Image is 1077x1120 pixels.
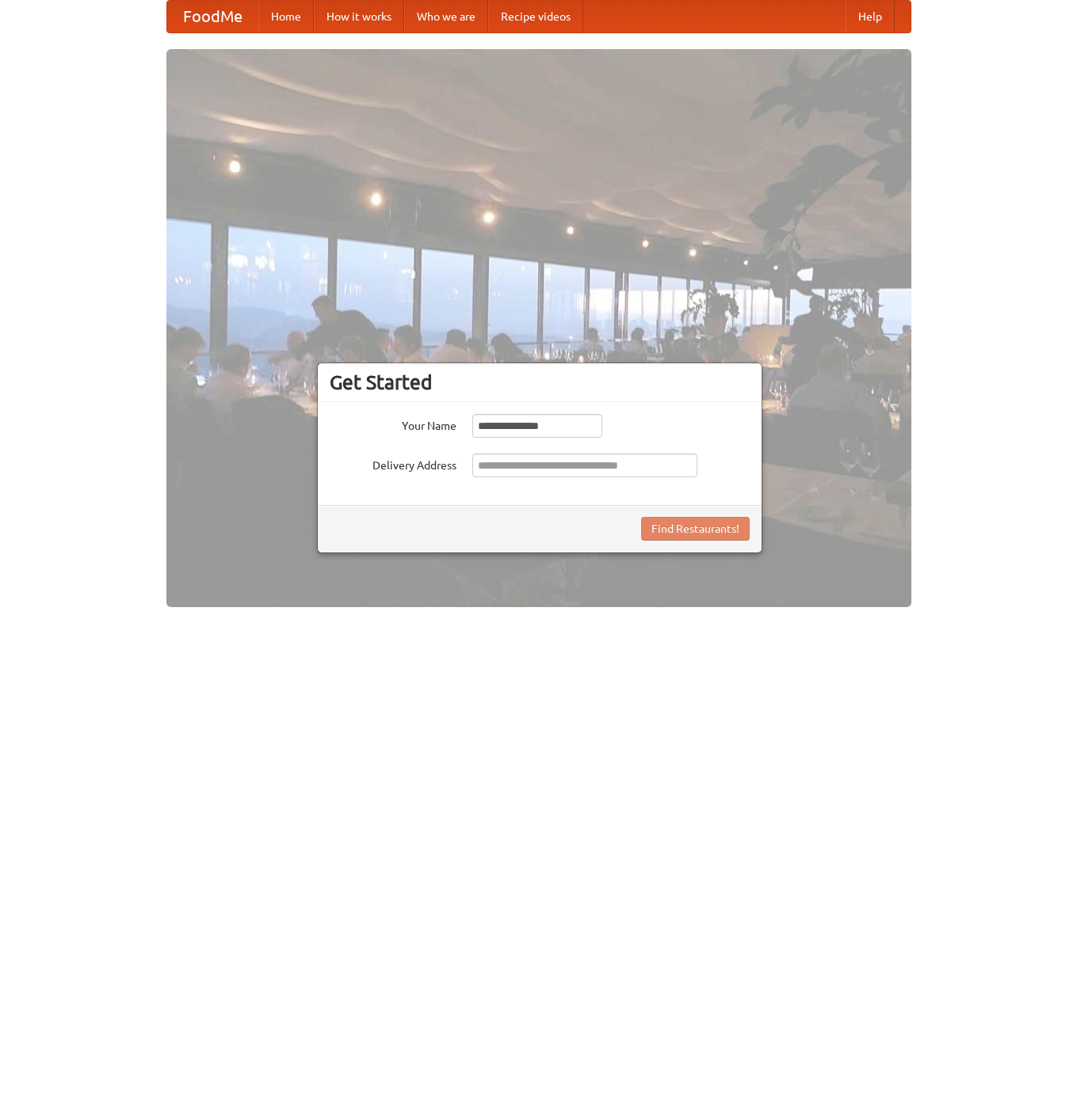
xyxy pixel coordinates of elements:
[330,370,750,394] h3: Get Started
[404,1,488,32] a: Who we are
[330,414,456,434] label: Your Name
[846,1,895,32] a: Help
[314,1,404,32] a: How it works
[330,454,456,473] label: Delivery Address
[488,1,583,32] a: Recipe videos
[258,1,314,32] a: Home
[641,517,750,541] button: Find Restaurants!
[167,1,258,32] a: FoodMe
